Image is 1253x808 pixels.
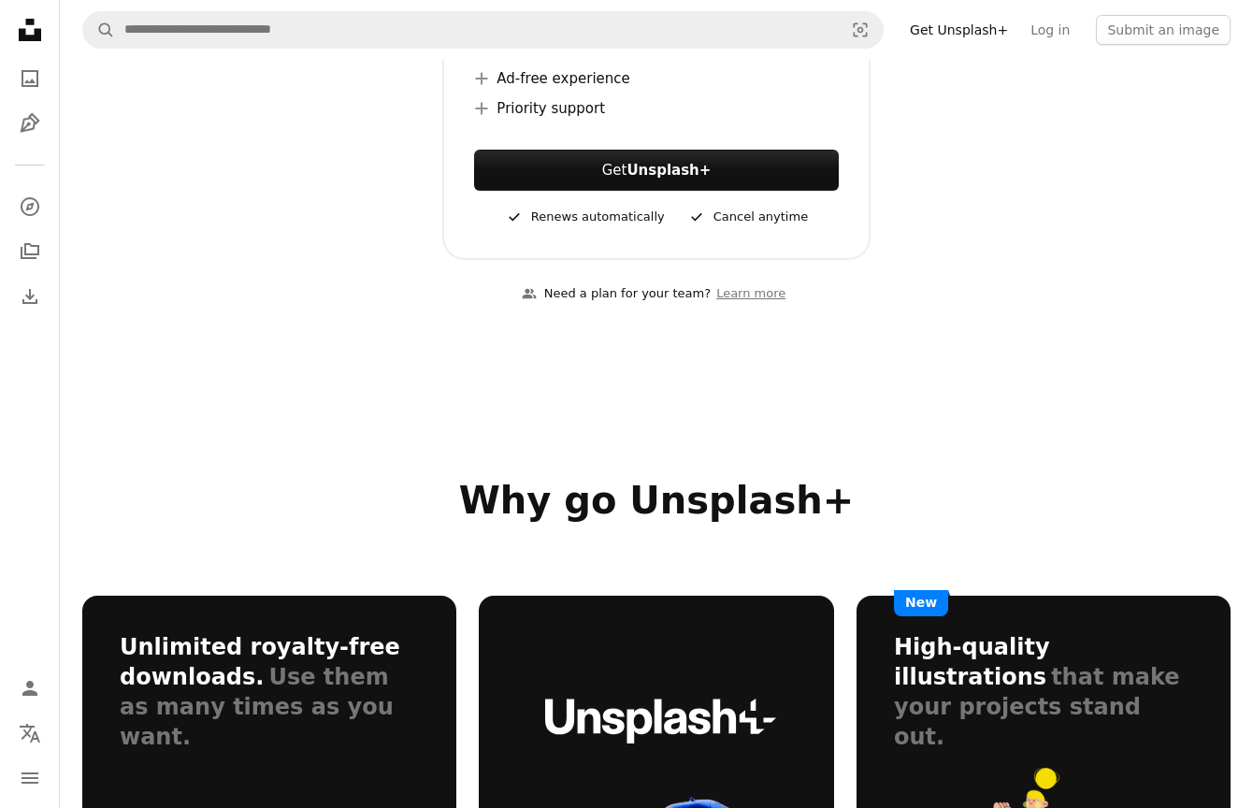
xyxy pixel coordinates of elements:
[11,188,49,225] a: Explore
[120,634,400,690] h3: Unlimited royalty-free downloads.
[82,478,1231,523] h2: Why go Unsplash+
[11,105,49,142] a: Illustrations
[474,150,838,191] button: GetUnsplash+
[522,284,711,304] div: Need a plan for your team?
[838,12,883,48] button: Visual search
[894,590,948,616] span: New
[474,67,838,90] li: Ad-free experience
[626,162,711,179] strong: Unsplash+
[11,278,49,315] a: Download History
[11,670,49,707] a: Log in / Sign up
[899,15,1019,45] a: Get Unsplash+
[505,206,665,228] div: Renews automatically
[11,233,49,270] a: Collections
[474,97,838,120] li: Priority support
[82,11,884,49] form: Find visuals sitewide
[83,12,115,48] button: Search Unsplash
[711,279,791,310] a: Learn more
[11,714,49,752] button: Language
[894,634,1050,690] h3: High-quality illustrations
[11,11,49,52] a: Home — Unsplash
[11,60,49,97] a: Photos
[894,664,1180,750] span: that make your projects stand out.
[11,759,49,797] button: Menu
[120,664,394,750] span: Use them as many times as you want.
[687,206,808,228] div: Cancel anytime
[1019,15,1081,45] a: Log in
[1096,15,1231,45] button: Submit an image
